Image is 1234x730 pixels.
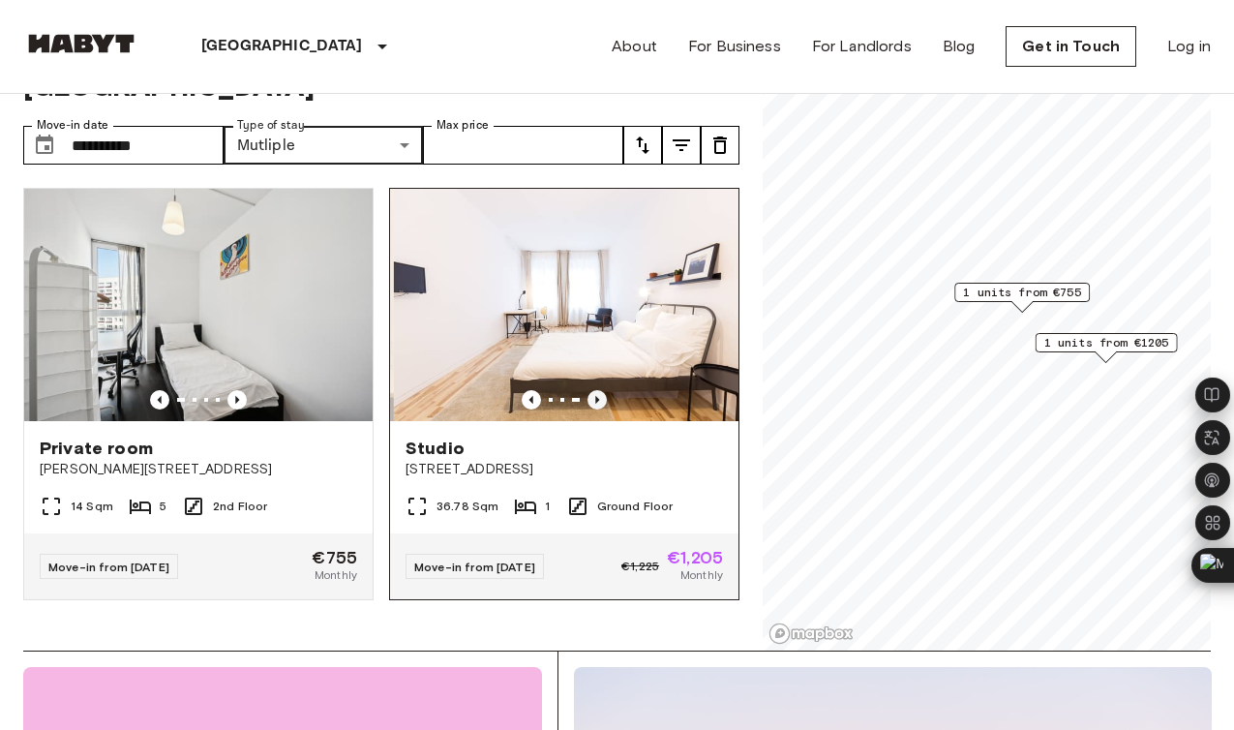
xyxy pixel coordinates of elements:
button: Previous image [522,390,541,410]
span: 2nd Floor [213,498,267,515]
button: Choose date, selected date is 19 Sep 2025 [25,126,64,165]
div: Map marker [1036,333,1178,363]
span: Private room [40,437,153,460]
a: Blog [943,35,976,58]
button: Previous image [150,390,169,410]
label: Max price [436,117,489,134]
div: Mutliple [224,126,424,165]
img: Marketing picture of unit DE-01-030-001-01H [394,189,742,421]
span: Studio [406,437,465,460]
button: Previous image [587,390,607,410]
span: [STREET_ADDRESS] [406,460,723,479]
span: 5 [160,498,166,515]
span: [PERSON_NAME][STREET_ADDRESS] [40,460,357,479]
a: Marketing picture of unit DE-01-302-006-05Previous imagePrevious imagePrivate room[PERSON_NAME][S... [23,188,374,600]
p: [GEOGRAPHIC_DATA] [201,35,363,58]
a: Get in Touch [1006,26,1136,67]
a: For Landlords [812,35,912,58]
a: Previous imagePrevious imageStudio[STREET_ADDRESS]36.78 Sqm1Ground FloorMove-in from [DATE]€1,225... [389,188,739,600]
span: €1,205 [667,549,723,566]
label: Move-in date [37,117,108,134]
label: Type of stay [237,117,305,134]
span: €755 [312,549,357,566]
a: Log in [1167,35,1211,58]
span: €1,225 [621,558,659,575]
a: For Business [688,35,781,58]
span: 36.78 Sqm [436,498,498,515]
span: Ground Floor [597,498,674,515]
img: Marketing picture of unit DE-01-302-006-05 [24,189,373,421]
button: tune [623,126,662,165]
button: tune [662,126,701,165]
div: Map marker [954,283,1090,313]
img: Habyt [23,34,139,53]
button: Previous image [227,390,247,410]
span: 1 units from €1205 [1044,334,1169,351]
canvas: Map [763,14,1211,651]
span: 14 Sqm [71,498,113,515]
span: Monthly [315,566,357,584]
span: Monthly [680,566,723,584]
button: tune [701,126,739,165]
span: Move-in from [DATE] [414,560,535,574]
span: 1 [545,498,550,515]
span: Move-in from [DATE] [48,560,169,574]
a: Mapbox logo [768,623,854,645]
span: 1 units from €755 [963,284,1081,301]
a: About [612,35,657,58]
